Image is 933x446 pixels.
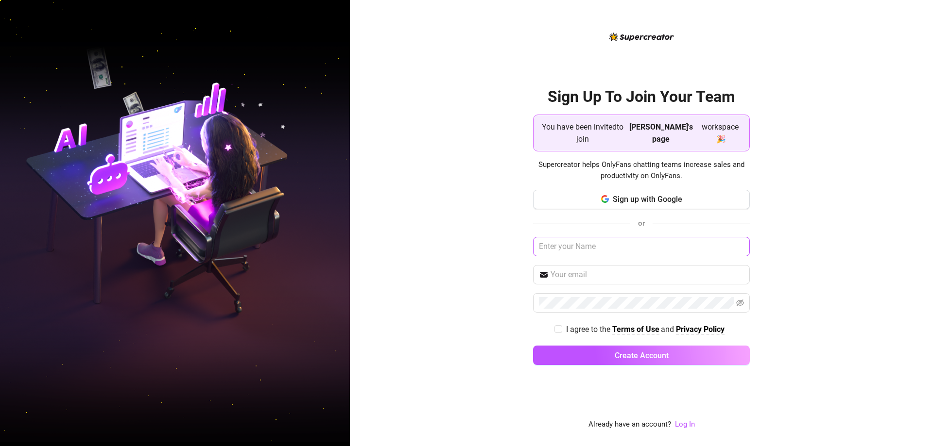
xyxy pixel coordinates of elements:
[533,237,750,256] input: Enter your Name
[609,33,674,41] img: logo-BBDzfeDw.svg
[661,325,676,334] span: and
[629,122,693,144] strong: [PERSON_NAME]'s page
[675,419,695,430] a: Log In
[533,159,750,182] span: Supercreator helps OnlyFans chatting teams increase sales and productivity on OnlyFans.
[675,420,695,429] a: Log In
[676,325,725,334] strong: Privacy Policy
[551,269,744,281] input: Your email
[612,325,659,334] strong: Terms of Use
[533,346,750,365] button: Create Account
[588,419,671,430] span: Already have an account?
[615,351,669,360] span: Create Account
[736,299,744,307] span: eye-invisible
[541,121,623,145] span: You have been invited to join
[698,121,742,145] span: workspace 🎉
[533,190,750,209] button: Sign up with Google
[613,195,682,204] span: Sign up with Google
[612,325,659,335] a: Terms of Use
[638,219,645,228] span: or
[566,325,612,334] span: I agree to the
[533,87,750,107] h2: Sign Up To Join Your Team
[676,325,725,335] a: Privacy Policy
